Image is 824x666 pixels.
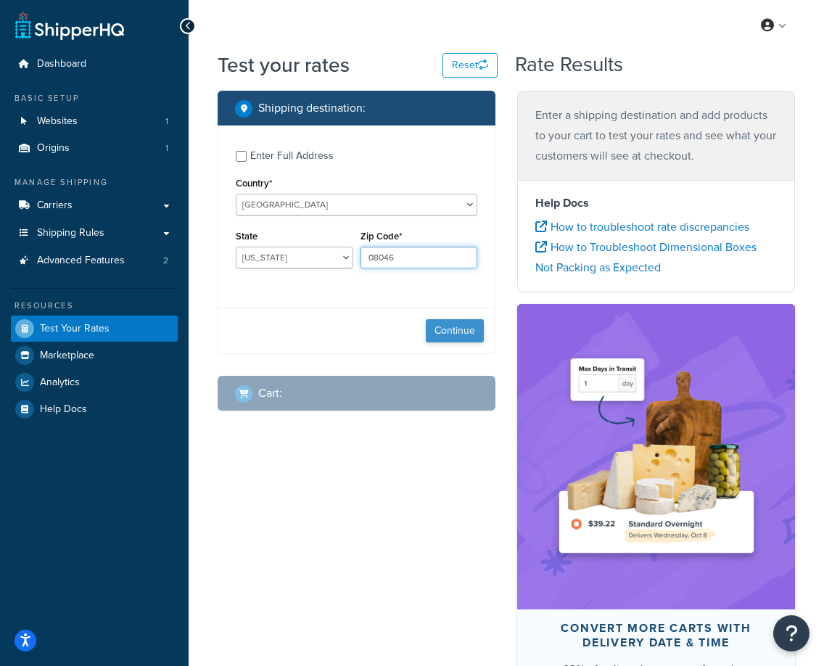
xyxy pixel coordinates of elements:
input: Enter Full Address [236,151,247,162]
a: Help Docs [11,396,178,422]
span: Advanced Features [37,255,125,267]
span: Origins [37,142,70,155]
h2: Rate Results [515,54,623,76]
a: Marketplace [11,342,178,369]
li: Origins [11,135,178,162]
a: Test Your Rates [11,316,178,342]
div: Manage Shipping [11,176,178,189]
a: Dashboard [11,51,178,78]
span: Test Your Rates [40,323,110,335]
button: Open Resource Center [773,615,809,651]
li: Advanced Features [11,247,178,274]
li: Websites [11,108,178,135]
p: Enter a shipping destination and add products to your cart to test your rates and see what your c... [535,105,777,166]
button: Reset [442,53,498,78]
a: How to Troubleshoot Dimensional Boxes Not Packing as Expected [535,239,757,276]
div: Basic Setup [11,92,178,104]
a: Carriers [11,192,178,219]
h1: Test your rates [218,51,350,79]
span: Carriers [37,200,73,212]
label: Zip Code* [360,231,402,242]
a: Analytics [11,369,178,395]
h2: Cart : [258,387,282,400]
label: State [236,231,257,242]
div: Enter Full Address [250,146,334,166]
span: 1 [165,142,168,155]
a: Origins1 [11,135,178,162]
a: Advanced Features2 [11,247,178,274]
h2: Shipping destination : [258,102,366,115]
button: Continue [426,319,484,342]
a: Websites1 [11,108,178,135]
span: Marketplace [40,350,94,362]
img: feature-image-ddt-36eae7f7280da8017bfb280eaccd9c446f90b1fe08728e4019434db127062ab4.png [548,326,765,588]
div: Convert more carts with delivery date & time [552,621,760,650]
span: 1 [165,115,168,128]
span: Shipping Rules [37,227,104,239]
span: Dashboard [37,58,86,70]
span: 2 [163,255,168,267]
a: Shipping Rules [11,220,178,247]
span: Help Docs [40,403,87,416]
a: How to troubleshoot rate discrepancies [535,218,749,235]
h4: Help Docs [535,194,777,212]
span: Websites [37,115,78,128]
label: Country* [236,178,272,189]
span: Analytics [40,377,80,389]
div: Resources [11,300,178,312]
